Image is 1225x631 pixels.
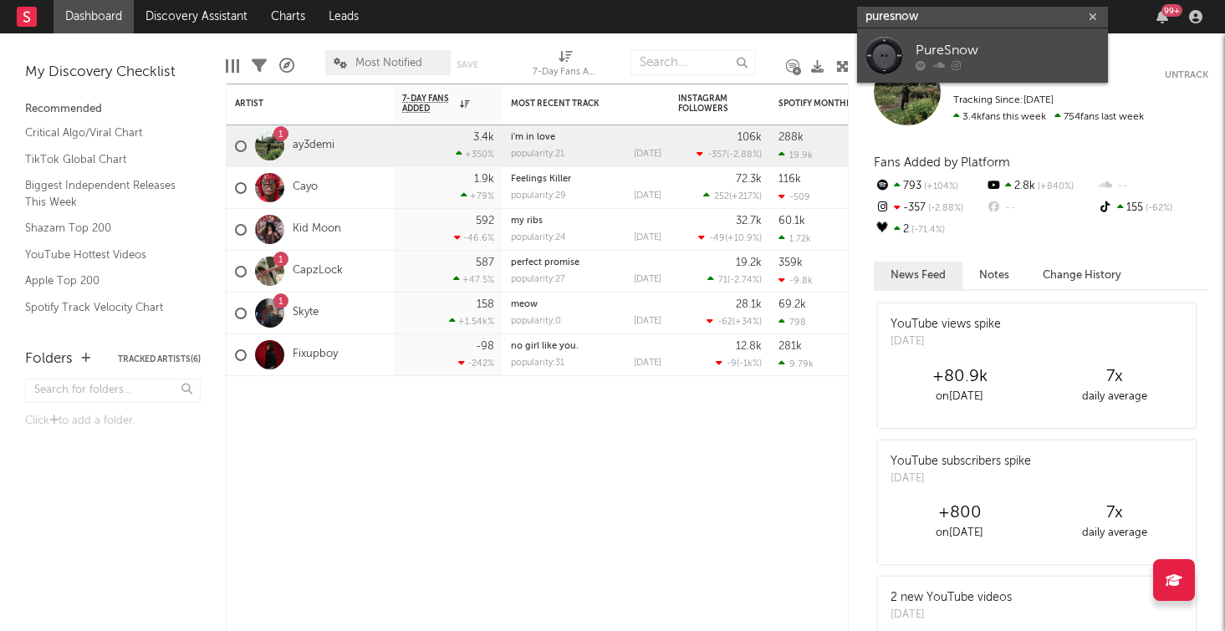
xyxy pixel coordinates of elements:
div: perfect promise [511,258,661,267]
div: 793 [874,176,985,197]
div: ( ) [707,274,762,285]
div: on [DATE] [882,387,1037,407]
div: -- [985,197,1096,219]
div: popularity: 24 [511,233,566,242]
div: [DATE] [891,333,1001,350]
span: +217 % [732,192,759,201]
div: 158 [477,299,494,310]
span: -71.4 % [909,226,945,235]
div: ( ) [697,149,762,160]
span: +34 % [735,318,759,327]
div: 155 [1097,197,1208,219]
span: +10.9 % [727,234,759,243]
input: Search for artists [857,7,1108,28]
div: on [DATE] [882,523,1037,543]
a: meow [511,300,538,309]
a: my ribs [511,216,543,226]
div: Filters [252,42,267,90]
a: CapzLock [293,264,343,278]
button: News Feed [874,262,962,289]
div: Click to add a folder. [25,411,201,431]
a: PureSnow [857,28,1108,83]
a: ay3demi [293,139,334,153]
div: Folders [25,349,73,369]
div: -46.6 % [454,232,494,243]
a: Spotify Track Velocity Chart [25,298,184,317]
a: Kid Moon [293,222,341,237]
button: 99+ [1156,10,1168,23]
span: 3.4k fans this week [953,112,1046,122]
div: Feelings Killer [511,175,661,184]
div: my ribs [511,216,661,226]
div: +47.5 % [453,274,494,285]
button: Untrack [1165,67,1208,84]
div: popularity: 21 [511,150,564,159]
div: Artist [235,99,360,109]
div: +1.54k % [449,316,494,327]
button: Change History [1026,262,1138,289]
div: 2 new YouTube videos [891,589,1012,607]
span: -49 [709,234,725,243]
span: +840 % [1035,182,1074,191]
div: 60.1k [778,216,805,226]
div: daily average [1037,387,1192,407]
div: 106k [738,132,762,143]
span: 252 [714,192,729,201]
a: Skyte [293,306,319,320]
a: YouTube Hottest Videos [25,246,184,264]
div: 798 [778,317,806,328]
span: -9 [727,359,737,369]
div: 19.2k [736,257,762,268]
a: no girl like you. [511,342,579,351]
span: -2.74 % [730,276,759,285]
span: -62 [717,318,732,327]
div: 288k [778,132,804,143]
button: Notes [962,262,1026,289]
div: [DATE] [891,471,1031,487]
div: [DATE] [634,275,661,284]
a: Feelings Killer [511,175,571,184]
div: 72.3k [736,174,762,185]
div: -98 [476,341,494,352]
div: Most Recent Track [511,99,636,109]
div: 281k [778,341,802,352]
input: Search for folders... [25,379,201,403]
div: daily average [1037,523,1192,543]
a: Shazam Top 200 [25,219,184,237]
div: ( ) [698,232,762,243]
span: 7-Day Fans Added [402,94,456,114]
a: perfect promise [511,258,579,267]
div: popularity: 29 [511,191,566,201]
div: -242 % [458,358,494,369]
span: -357 [707,150,727,160]
div: -- [1097,176,1208,197]
div: Spotify Monthly Listeners [778,99,904,109]
div: +350 % [456,149,494,160]
a: Cayo [293,181,318,195]
div: [DATE] [634,150,661,159]
span: -2.88 % [729,150,759,160]
div: 12.8k [736,341,762,352]
div: Recommended [25,99,201,120]
div: My Discovery Checklist [25,63,201,83]
div: 1.72k [778,233,811,244]
span: 754 fans last week [953,112,1144,122]
div: 587 [476,257,494,268]
div: 1.9k [474,174,494,185]
div: 2.8k [985,176,1096,197]
div: 19.9k [778,150,813,160]
div: A&R Pipeline [279,42,294,90]
span: Most Notified [355,58,422,69]
div: 7-Day Fans Added (7-Day Fans Added) [533,42,600,90]
div: 116k [778,174,801,185]
div: [DATE] [634,317,661,326]
div: 69.2k [778,299,806,310]
div: PureSnow [916,40,1100,60]
input: Search... [630,50,756,75]
span: -1k % [739,359,759,369]
a: Fixupboy [293,348,338,362]
span: -2.88 % [926,204,963,213]
span: Tracking Since: [DATE] [953,95,1054,105]
div: 28.1k [736,299,762,310]
div: ( ) [716,358,762,369]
